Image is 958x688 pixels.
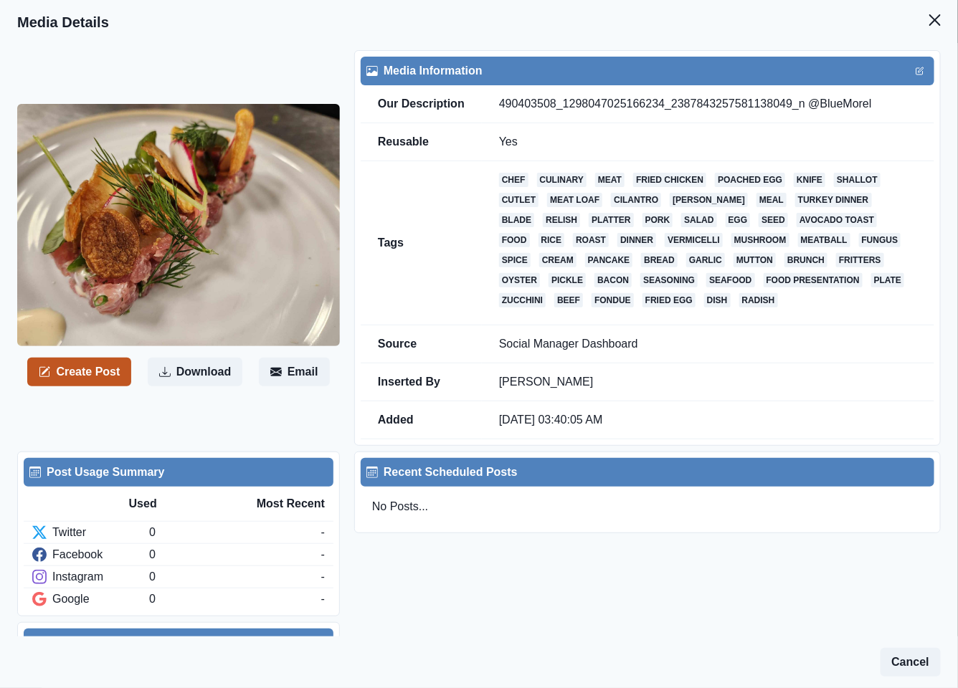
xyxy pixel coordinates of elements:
div: - [321,546,325,563]
a: [PERSON_NAME] [499,376,594,388]
a: cream [539,253,577,267]
a: meatball [798,233,850,247]
a: fried chicken [633,173,706,187]
div: No Posts... [361,487,934,527]
a: seed [759,213,788,227]
div: - [321,591,325,608]
a: zucchini [499,293,546,307]
a: roast [573,233,609,247]
a: cilantro [611,193,661,207]
button: Download [148,358,242,386]
a: cutlet [499,193,539,207]
div: Twitter [32,524,149,541]
img: j5qplyipyvmmzskdzxnv [17,104,340,346]
button: Email [259,358,330,386]
a: radish [739,293,778,307]
a: blade [499,213,534,227]
td: Yes [482,123,934,161]
td: Our Description [361,85,482,123]
div: 0 [149,591,321,608]
a: poached egg [715,173,785,187]
p: Social Manager Dashboard [499,337,917,351]
a: salad [681,213,716,227]
a: spice [499,253,531,267]
a: avocado toast [797,213,877,227]
a: meat [595,173,625,187]
a: chef [499,173,528,187]
button: Edit [911,62,929,80]
a: beef [554,293,583,307]
a: fungus [859,233,901,247]
a: food [499,233,530,247]
a: plate [871,273,904,287]
button: Cancel [881,648,941,677]
a: relish [543,213,580,227]
a: rice [539,233,565,247]
td: Added [361,401,482,439]
button: Create Post [27,358,131,386]
td: [DATE] 03:40:05 AM [482,401,934,439]
a: meal [757,193,787,207]
div: Media Information [366,62,929,80]
a: mutton [734,253,776,267]
div: Recent Scheduled Posts [366,464,929,481]
a: brunch [784,253,827,267]
div: 0 [149,524,321,541]
a: pancake [585,253,632,267]
a: shallot [834,173,881,187]
a: food presentation [764,273,863,287]
a: turkey dinner [795,193,871,207]
td: Inserted By [361,363,482,401]
div: Google [32,591,149,608]
a: fondue [592,293,634,307]
a: seasoning [640,273,698,287]
a: garlic [686,253,725,267]
a: dish [704,293,731,307]
a: pickle [549,273,586,287]
td: 490403508_1298047025166234_2387843257581138049_n @BlueMorel [482,85,934,123]
a: seafood [706,273,754,287]
a: oyster [499,273,540,287]
a: meat loaf [547,193,602,207]
div: Instagram [32,568,149,586]
a: platter [589,213,633,227]
a: [PERSON_NAME] [670,193,748,207]
div: Most Recent [227,495,325,512]
a: dinner [617,233,656,247]
a: vermicelli [665,233,723,247]
td: Tags [361,161,482,325]
div: 0 [149,568,321,586]
div: Facebook [32,546,149,563]
div: 0 [149,546,321,563]
a: fritters [836,253,884,267]
div: Used [129,495,227,512]
div: Post Usage Summary [29,464,328,481]
a: bread [641,253,678,267]
a: egg [726,213,751,227]
a: knife [794,173,825,187]
button: Close [921,6,949,34]
a: mushroom [731,233,789,247]
div: - [321,568,325,586]
a: culinary [537,173,587,187]
a: fried egg [642,293,696,307]
td: Source [361,325,482,363]
td: Reusable [361,123,482,161]
a: pork [642,213,673,227]
a: bacon [594,273,632,287]
div: Similar Media [29,634,328,651]
div: - [321,524,325,541]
